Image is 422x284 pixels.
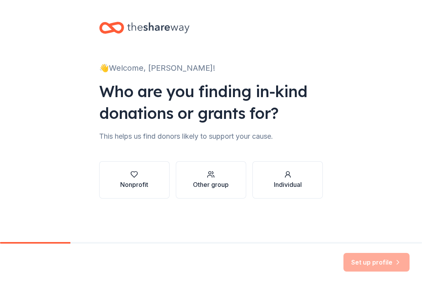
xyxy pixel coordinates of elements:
[99,80,323,124] div: Who are you finding in-kind donations or grants for?
[99,130,323,143] div: This helps us find donors likely to support your cause.
[120,180,148,189] div: Nonprofit
[176,161,246,199] button: Other group
[274,180,302,189] div: Individual
[99,161,170,199] button: Nonprofit
[99,62,323,74] div: 👋 Welcome, [PERSON_NAME]!
[193,180,229,189] div: Other group
[252,161,323,199] button: Individual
